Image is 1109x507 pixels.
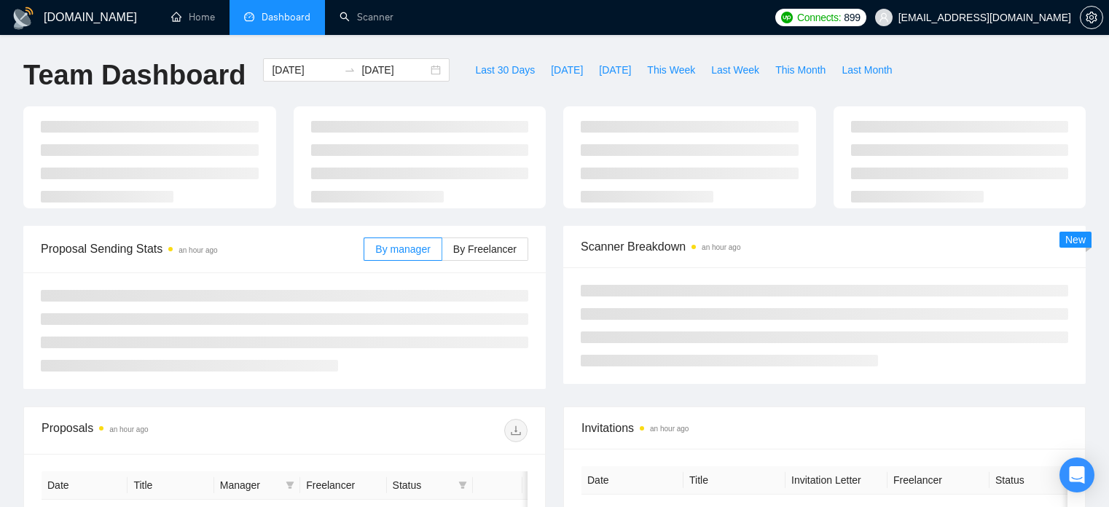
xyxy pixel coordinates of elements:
[703,58,767,82] button: Last Week
[244,12,254,22] span: dashboard
[581,419,1067,437] span: Invitations
[1065,234,1086,245] span: New
[344,64,356,76] span: swap-right
[990,466,1092,495] th: Status
[879,12,889,23] span: user
[647,62,695,78] span: This Week
[23,58,246,93] h1: Team Dashboard
[220,477,280,493] span: Manager
[262,11,310,23] span: Dashboard
[781,12,793,23] img: upwork-logo.png
[887,466,990,495] th: Freelancer
[543,58,591,82] button: [DATE]
[639,58,703,82] button: This Week
[12,7,35,30] img: logo
[785,466,887,495] th: Invitation Letter
[286,481,294,490] span: filter
[842,62,892,78] span: Last Month
[283,474,297,496] span: filter
[1081,12,1102,23] span: setting
[42,471,128,500] th: Date
[591,58,639,82] button: [DATE]
[467,58,543,82] button: Last 30 Days
[775,62,826,78] span: This Month
[42,419,285,442] div: Proposals
[109,425,148,433] time: an hour ago
[581,237,1068,256] span: Scanner Breakdown
[1080,6,1103,29] button: setting
[179,246,217,254] time: an hour ago
[300,471,386,500] th: Freelancer
[41,240,364,258] span: Proposal Sending Stats
[455,474,470,496] span: filter
[475,62,535,78] span: Last 30 Days
[650,425,689,433] time: an hour ago
[797,9,841,25] span: Connects:
[711,62,759,78] span: Last Week
[272,62,338,78] input: Start date
[599,62,631,78] span: [DATE]
[361,62,428,78] input: End date
[834,58,900,82] button: Last Month
[767,58,834,82] button: This Month
[340,11,393,23] a: searchScanner
[1059,457,1094,492] div: Open Intercom Messenger
[393,477,452,493] span: Status
[551,62,583,78] span: [DATE]
[581,466,683,495] th: Date
[683,466,785,495] th: Title
[702,243,740,251] time: an hour ago
[171,11,215,23] a: homeHome
[844,9,860,25] span: 899
[344,64,356,76] span: to
[453,243,517,255] span: By Freelancer
[375,243,430,255] span: By manager
[458,481,467,490] span: filter
[214,471,300,500] th: Manager
[1080,12,1103,23] a: setting
[128,471,213,500] th: Title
